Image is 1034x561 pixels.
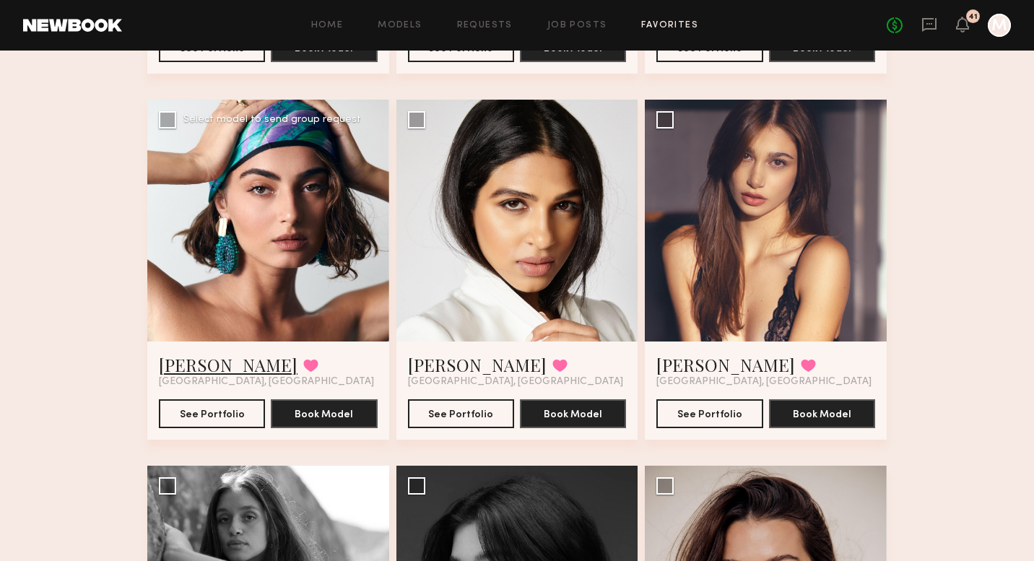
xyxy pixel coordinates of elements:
a: Job Posts [547,21,607,30]
a: Models [378,21,422,30]
span: [GEOGRAPHIC_DATA], [GEOGRAPHIC_DATA] [656,376,872,388]
a: Book Model [769,407,875,419]
a: Home [311,21,344,30]
div: 41 [968,13,978,21]
a: Book Model [271,407,377,419]
a: [PERSON_NAME] [159,353,297,376]
a: Book Model [520,41,626,53]
a: Book Model [271,41,377,53]
a: Favorites [641,21,698,30]
button: Book Model [520,399,626,428]
a: M [988,14,1011,37]
a: [PERSON_NAME] [408,353,547,376]
span: [GEOGRAPHIC_DATA], [GEOGRAPHIC_DATA] [159,376,374,388]
button: Book Model [769,399,875,428]
button: See Portfolio [656,399,763,428]
a: [PERSON_NAME] [656,353,795,376]
button: Book Model [271,399,377,428]
span: [GEOGRAPHIC_DATA], [GEOGRAPHIC_DATA] [408,376,623,388]
div: Select model to send group request [183,115,361,125]
button: See Portfolio [159,399,265,428]
a: Book Model [769,41,875,53]
button: See Portfolio [408,399,514,428]
a: Requests [457,21,513,30]
a: Book Model [520,407,626,419]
